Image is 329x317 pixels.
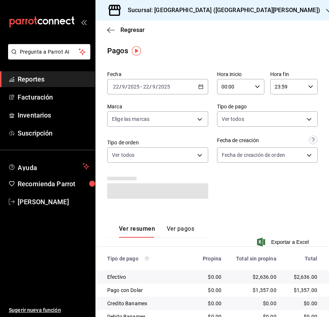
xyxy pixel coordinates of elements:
[107,256,184,262] div: Tipo de pago
[196,273,221,281] div: $0.00
[5,53,90,61] a: Pregunta a Parrot AI
[18,128,89,138] span: Suscripción
[122,84,125,90] input: --
[217,104,318,109] label: Tipo de pago
[119,84,122,90] span: /
[132,46,141,55] img: Tooltip marker
[270,72,318,77] label: Hora fin
[143,84,149,90] input: --
[8,44,90,60] button: Pregunta a Parrot AI
[222,115,244,123] span: Ver todos
[18,162,80,171] span: Ayuda
[112,151,134,159] span: Ver todos
[156,84,158,90] span: /
[107,45,128,56] div: Pagos
[18,197,89,207] span: [PERSON_NAME]
[18,110,89,120] span: Inventarios
[113,84,119,90] input: --
[288,300,317,307] div: $0.00
[144,256,149,261] svg: Los pagos realizados con Pay y otras terminales son montos brutos.
[141,84,142,90] span: -
[196,256,221,262] div: Propina
[18,92,89,102] span: Facturación
[107,140,208,145] label: Tipo de orden
[217,137,259,144] div: Fecha de creación
[217,72,264,77] label: Hora inicio
[288,256,317,262] div: Total
[288,287,317,294] div: $1,357.00
[233,287,276,294] div: $1,357.00
[107,104,208,109] label: Marca
[125,84,127,90] span: /
[233,256,276,262] div: Total sin propina
[288,273,317,281] div: $2,636.00
[127,84,140,90] input: ----
[149,84,152,90] span: /
[122,6,320,15] h3: Sucursal: [GEOGRAPHIC_DATA] ([GEOGRAPHIC_DATA][PERSON_NAME])
[81,19,87,25] button: open_drawer_menu
[20,48,79,56] span: Pregunta a Parrot AI
[120,26,145,33] span: Regresar
[9,306,89,314] span: Sugerir nueva función
[119,225,194,238] div: navigation tabs
[196,300,221,307] div: $0.00
[107,273,184,281] div: Efectivo
[158,84,170,90] input: ----
[18,179,89,189] span: Recomienda Parrot
[222,151,285,159] span: Fecha de creación de orden
[107,287,184,294] div: Pago con Dolar
[196,287,221,294] div: $0.00
[152,84,156,90] input: --
[167,225,194,238] button: Ver pagos
[107,72,208,77] label: Fecha
[119,225,155,238] button: Ver resumen
[112,115,149,123] span: Elige las marcas
[107,300,184,307] div: Credito Banamex
[18,74,89,84] span: Reportes
[233,273,276,281] div: $2,636.00
[233,300,276,307] div: $0.00
[107,26,145,33] button: Regresar
[258,238,309,246] button: Exportar a Excel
